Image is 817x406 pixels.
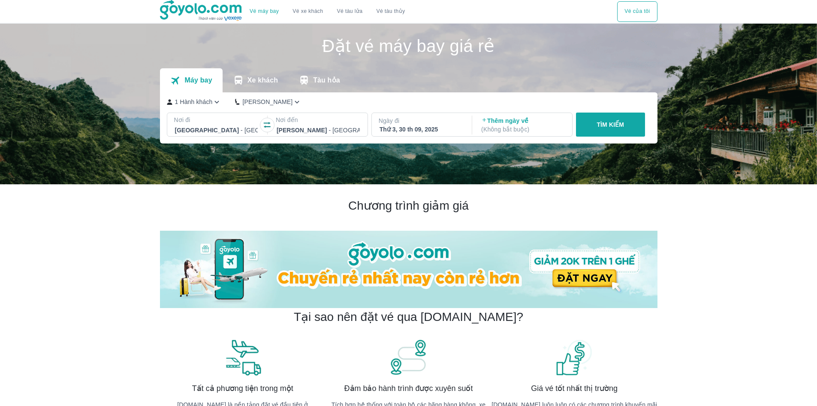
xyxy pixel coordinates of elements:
img: banner [223,339,262,376]
button: [PERSON_NAME] [235,98,301,107]
span: Tất cả phương tiện trong một [192,383,293,394]
button: 1 Hành khách [167,98,222,107]
p: Ngày đi [379,116,464,125]
button: Vé của tôi [617,1,657,22]
div: choose transportation mode [243,1,412,22]
p: Tàu hỏa [313,76,340,85]
a: Vé tàu lửa [330,1,370,22]
a: Vé xe khách [292,8,323,15]
img: banner [389,339,428,376]
button: Vé tàu thủy [369,1,412,22]
p: 1 Hành khách [175,98,213,106]
img: banner-home [160,231,657,308]
p: Nơi đi [174,116,259,124]
p: Nơi đến [276,116,361,124]
div: transportation tabs [160,68,350,92]
p: Máy bay [184,76,212,85]
h2: Tại sao nên đặt vé qua [DOMAIN_NAME]? [294,309,523,325]
a: Vé máy bay [250,8,279,15]
p: Xe khách [247,76,278,85]
p: TÌM KIẾM [597,120,624,129]
div: Thứ 3, 30 th 09, 2025 [380,125,463,134]
button: TÌM KIẾM [576,113,645,137]
h1: Đặt vé máy bay giá rẻ [160,37,657,55]
span: Giá vé tốt nhất thị trường [531,383,618,394]
p: Thêm ngày về [481,116,564,134]
span: Đảm bảo hành trình được xuyên suốt [344,383,473,394]
p: [PERSON_NAME] [242,98,292,106]
p: ( Không bắt buộc ) [481,125,564,134]
img: banner [555,339,594,376]
div: choose transportation mode [617,1,657,22]
h2: Chương trình giảm giá [160,198,657,214]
